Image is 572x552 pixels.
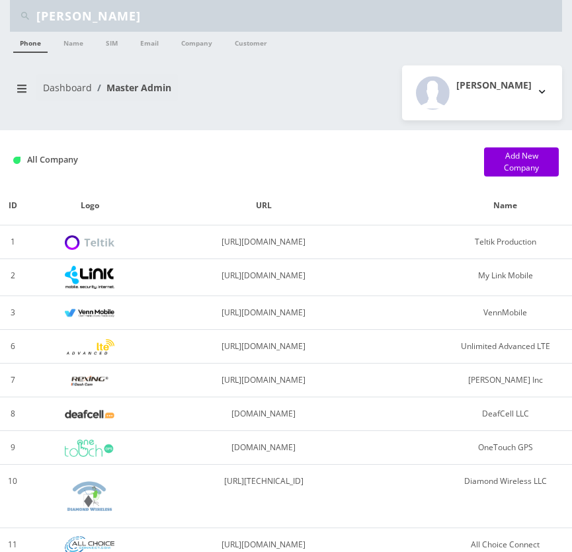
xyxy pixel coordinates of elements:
img: DeafCell LLC [65,410,114,418]
td: [DOMAIN_NAME] [155,431,374,465]
a: SIM [99,32,124,52]
td: [URL][DOMAIN_NAME] [155,330,374,364]
td: [URL][TECHNICAL_ID] [155,465,374,528]
a: Name [57,32,90,52]
img: My Link Mobile [65,266,114,289]
a: Add New Company [484,147,559,177]
td: [URL][DOMAIN_NAME] [155,259,374,296]
img: VennMobile [65,309,114,318]
a: Company [175,32,219,52]
img: Diamond Wireless LLC [65,471,114,521]
h2: [PERSON_NAME] [456,80,532,91]
th: URL [155,186,374,225]
h1: All Company [13,155,464,165]
a: Email [134,32,165,52]
img: OneTouch GPS [65,440,114,457]
img: All Company [13,157,20,164]
li: Master Admin [92,81,171,95]
td: [DOMAIN_NAME] [155,397,374,431]
th: Logo [25,186,154,225]
td: [URL][DOMAIN_NAME] [155,225,374,259]
img: Teltik Production [65,235,114,251]
a: Dashboard [43,81,92,94]
td: [URL][DOMAIN_NAME] [155,364,374,397]
nav: breadcrumb [10,74,276,112]
img: Unlimited Advanced LTE [65,339,114,356]
a: Customer [228,32,274,52]
td: [URL][DOMAIN_NAME] [155,296,374,330]
input: Search Teltik [36,3,559,28]
button: [PERSON_NAME] [402,65,562,120]
a: Phone [13,32,48,53]
img: Rexing Inc [65,375,114,387]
